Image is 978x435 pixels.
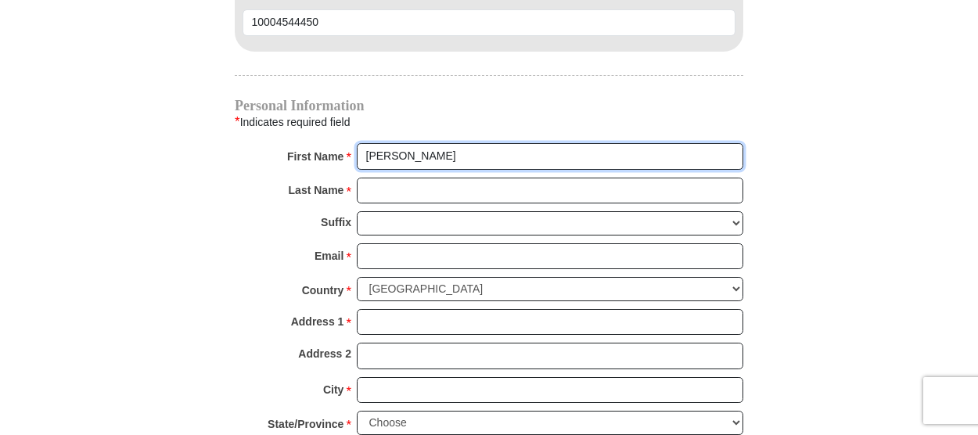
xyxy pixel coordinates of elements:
[298,343,351,365] strong: Address 2
[268,413,343,435] strong: State/Province
[289,179,344,201] strong: Last Name
[321,211,351,233] strong: Suffix
[323,379,343,401] strong: City
[287,146,343,167] strong: First Name
[315,245,343,267] strong: Email
[235,112,743,132] div: Indicates required field
[291,311,344,333] strong: Address 1
[235,99,743,112] h4: Personal Information
[302,279,344,301] strong: Country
